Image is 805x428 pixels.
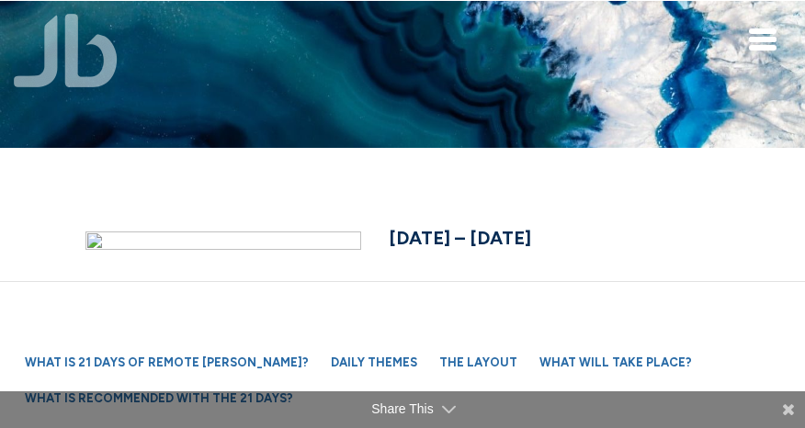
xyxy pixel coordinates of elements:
a: What is recommended with the 21 Days? [16,382,302,414]
a: What is 21 Days of Remote [PERSON_NAME]? [16,346,318,378]
strong: 21 Days of Remote Sacred Geometries & Reiki: Raising Consciousness to Assist in Telepathy [383,280,694,355]
a: Daily Themes [322,346,426,378]
button: Toggle navigation [750,28,777,50]
img: Jamie Butler. The Everyday Medium [14,14,118,87]
span: [DATE] – [DATE] [389,227,531,249]
a: What will take place? [530,346,701,378]
a: The Layout [430,346,527,378]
